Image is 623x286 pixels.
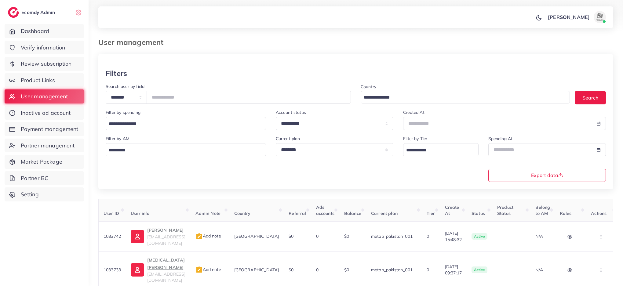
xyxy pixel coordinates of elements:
[106,143,266,156] div: Search for option
[371,267,413,273] span: metap_pakistan_001
[5,89,84,103] a: User management
[427,211,435,216] span: Tier
[403,143,478,156] div: Search for option
[545,11,608,23] a: [PERSON_NAME]avatar
[195,267,221,272] span: Add note
[344,211,361,216] span: Balance
[276,136,300,142] label: Current plan
[371,211,398,216] span: Current plan
[289,234,293,239] span: $0
[21,92,68,100] span: User management
[316,205,334,216] span: Ads accounts
[106,109,140,115] label: Filter by spending
[107,119,258,129] input: Search for option
[98,38,168,47] h3: User management
[472,266,487,273] span: active
[427,234,429,239] span: 0
[5,139,84,153] a: Partner management
[21,60,72,68] span: Review subscription
[5,106,84,120] a: Inactive ad account
[445,264,462,276] span: [DATE] 09:37:17
[107,146,258,155] input: Search for option
[21,76,55,84] span: Product Links
[575,91,606,104] button: Search
[5,122,84,136] a: Payment management
[472,233,487,240] span: active
[106,136,129,142] label: Filter by AM
[106,83,144,89] label: Search user by field
[289,211,306,216] span: Referral
[195,233,221,239] span: Add note
[131,211,149,216] span: User info
[234,211,251,216] span: Country
[5,73,84,87] a: Product Links
[147,226,185,234] p: [PERSON_NAME]
[548,13,590,21] p: [PERSON_NAME]
[131,226,185,246] a: [PERSON_NAME][EMAIL_ADDRESS][DOMAIN_NAME]
[535,234,543,239] span: N/A
[445,230,462,243] span: [DATE] 15:48:32
[5,155,84,169] a: Market Package
[276,109,306,115] label: Account status
[131,256,185,284] a: [MEDICAL_DATA][PERSON_NAME][EMAIL_ADDRESS][DOMAIN_NAME]
[195,211,221,216] span: Admin Note
[497,205,513,216] span: Product Status
[8,7,19,18] img: logo
[289,267,293,273] span: $0
[21,125,78,133] span: Payment management
[472,211,485,216] span: Status
[106,117,266,130] div: Search for option
[404,146,470,155] input: Search for option
[21,44,65,52] span: Verify information
[21,142,75,150] span: Partner management
[371,234,413,239] span: metap_pakistan_001
[147,271,185,283] span: [EMAIL_ADDRESS][DOMAIN_NAME]
[106,69,127,78] h3: Filters
[344,234,349,239] span: $0
[591,211,607,216] span: Actions
[21,109,71,117] span: Inactive ad account
[21,9,56,15] h2: Ecomdy Admin
[560,211,571,216] span: Roles
[344,267,349,273] span: $0
[21,174,49,182] span: Partner BC
[5,57,84,71] a: Review subscription
[361,84,376,90] label: Country
[488,169,606,182] button: Export data
[195,233,203,240] img: admin_note.cdd0b510.svg
[147,234,185,246] span: [EMAIL_ADDRESS][DOMAIN_NAME]
[535,267,543,273] span: N/A
[234,267,279,273] span: [GEOGRAPHIC_DATA]
[5,187,84,201] a: Setting
[427,267,429,273] span: 0
[8,7,56,18] a: logoEcomdy Admin
[5,24,84,38] a: Dashboard
[403,109,424,115] label: Created At
[104,267,121,273] span: 1033733
[131,230,144,243] img: ic-user-info.36bf1079.svg
[316,267,319,273] span: 0
[362,93,562,102] input: Search for option
[5,171,84,185] a: Partner BC
[195,266,203,273] img: admin_note.cdd0b510.svg
[361,91,570,103] div: Search for option
[131,263,144,277] img: ic-user-info.36bf1079.svg
[403,136,427,142] label: Filter by Tier
[5,41,84,55] a: Verify information
[594,11,606,23] img: avatar
[21,158,62,166] span: Market Package
[488,136,513,142] label: Spending At
[535,205,550,216] span: Belong to AM
[21,27,49,35] span: Dashboard
[104,234,121,239] span: 1033742
[531,173,563,178] span: Export data
[234,234,279,239] span: [GEOGRAPHIC_DATA]
[316,234,319,239] span: 0
[21,190,39,198] span: Setting
[104,211,119,216] span: User ID
[147,256,185,271] p: [MEDICAL_DATA][PERSON_NAME]
[445,205,459,216] span: Create At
